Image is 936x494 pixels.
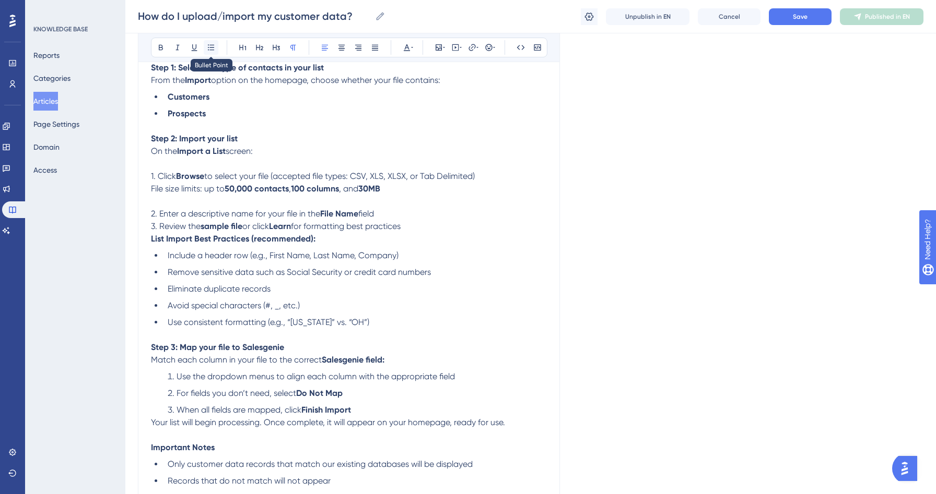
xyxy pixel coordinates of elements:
[204,171,475,181] span: to select your file (accepted file types: CSV, XLS, XLSX, or Tab Delimited)
[168,92,209,102] strong: Customers
[33,115,79,134] button: Page Settings
[185,75,211,85] strong: Import
[151,75,185,85] span: From the
[301,405,351,415] strong: Finish Import
[33,161,57,179] button: Access
[307,184,339,194] strong: columns
[151,442,215,452] strong: Important Notes
[33,69,71,88] button: Categories
[339,184,358,194] span: , and
[358,184,380,194] strong: 30MB
[151,417,505,427] span: Your list will begin processing. Once complete, it will appear on your homepage, ready for use.
[226,146,253,156] span: screen:
[793,13,808,21] span: Save
[211,75,440,85] span: option on the homepage, choose whether your file contains:
[625,13,671,21] span: Unpublish in EN
[291,221,401,231] span: for formatting best practices
[151,355,322,365] span: Match each column in your file to the correct
[254,184,289,194] strong: contacts
[322,355,384,365] strong: Salesgenie field:
[320,209,358,219] strong: File Name
[151,146,177,156] span: On the
[606,8,689,25] button: Unpublish in EN
[33,138,60,156] button: Domain
[698,8,760,25] button: Cancel
[225,184,252,194] strong: 50,000
[168,317,369,327] span: Use consistent formatting (e.g., “[US_STATE]” vs. “OH”)
[151,171,176,181] span: 1. Click
[168,300,300,310] span: Avoid special characters (#, _, etc.)
[151,63,324,73] strong: Step 1: Select the type of contacts in your list
[242,221,269,231] span: or click
[177,405,301,415] span: When all fields are mapped, click
[33,25,88,33] div: KNOWLEDGE BASE
[168,267,431,277] span: Remove sensitive data such as Social Security or credit card numbers
[168,284,271,294] span: Eliminate duplicate records
[201,221,242,231] strong: sample file
[33,92,58,111] button: Articles
[358,209,374,219] span: field
[33,46,60,65] button: Reports
[840,8,923,25] button: Published in EN
[151,234,315,244] strong: List Import Best Practices (recommended):
[151,209,320,219] span: 2. Enter a descriptive name for your file in the
[168,250,399,260] span: Include a header row (e.g., First Name, Last Name, Company)
[138,9,371,23] input: Article Name
[865,13,910,21] span: Published in EN
[289,184,291,194] span: ,
[291,184,305,194] strong: 100
[719,13,740,21] span: Cancel
[25,3,65,15] span: Need Help?
[151,184,225,194] span: File size limits: up to
[296,388,343,398] strong: Do Not Map
[168,476,331,486] span: Records that do not match will not appear
[176,171,204,181] strong: Browse
[168,109,206,118] strong: Prospects
[177,371,455,381] span: Use the dropdown menus to align each column with the appropriate field
[892,453,923,484] iframe: UserGuiding AI Assistant Launcher
[151,134,238,143] strong: Step 2: Import your list
[168,459,473,469] span: Only customer data records that match our existing databases will be displayed
[177,146,226,156] strong: Import a List
[177,388,296,398] span: For fields you don’t need, select
[151,221,201,231] span: 3. Review the
[269,221,291,231] strong: Learn
[151,342,284,352] strong: Step 3: Map your file to Salesgenie
[769,8,832,25] button: Save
